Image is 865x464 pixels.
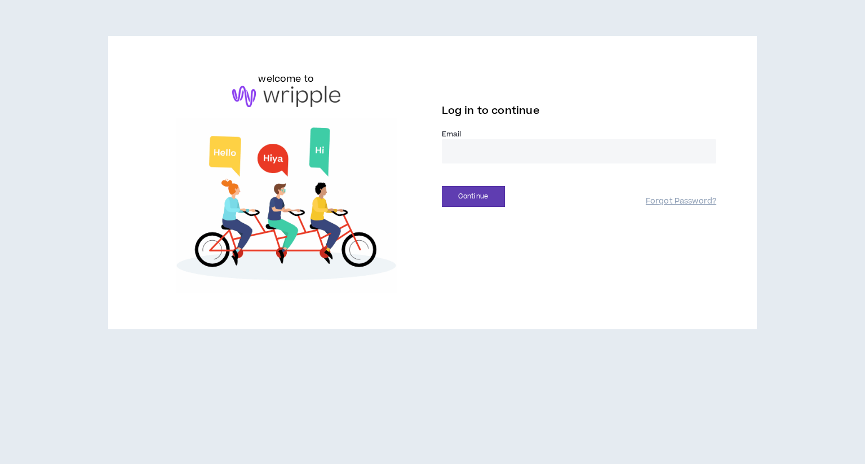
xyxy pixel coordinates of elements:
[646,196,716,207] a: Forgot Password?
[442,129,717,139] label: Email
[232,86,340,107] img: logo-brand.png
[149,118,424,293] img: Welcome to Wripple
[258,72,314,86] h6: welcome to
[442,104,540,118] span: Log in to continue
[442,186,505,207] button: Continue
